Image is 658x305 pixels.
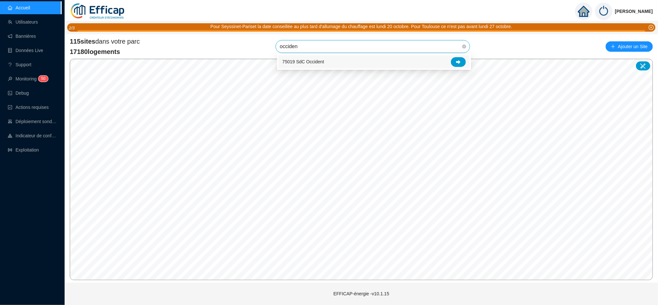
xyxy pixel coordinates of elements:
div: Pour Seyssinet-Pariset la date conseillée au plus tard d'allumage du chauffage est lundi 20 octob... [210,23,512,30]
a: heat-mapIndicateur de confort [8,133,57,138]
span: close-circle [649,25,654,30]
button: Ajouter un Site [606,41,653,52]
span: [PERSON_NAME] [615,1,653,22]
span: EFFICAP-énergie - v10.1.15 [333,291,389,296]
a: teamUtilisateurs [8,19,38,25]
div: 75019 SdC Occident [278,55,470,68]
a: codeDebug [8,90,29,96]
span: plus [611,44,615,49]
sup: 50 [38,76,48,82]
span: close-circle [462,45,466,48]
a: clusterDéploiement sondes [8,119,57,124]
span: 0 [43,76,46,81]
canvas: Map [70,59,653,280]
a: questionSupport [8,62,31,67]
a: homeAccueil [8,5,30,10]
span: 115 sites [70,38,95,45]
span: check-square [8,105,12,110]
span: dans votre parc [70,37,140,46]
img: power [595,3,612,20]
a: monitorMonitoring50 [8,76,46,81]
span: 5 [41,76,43,81]
span: Actions requises [16,105,49,110]
a: databaseDonnées Live [8,48,43,53]
i: 2 / 3 [69,26,75,30]
span: 75019 SdC Occident [282,58,324,65]
a: slidersExploitation [8,147,39,152]
span: 17180 logements [70,47,140,56]
span: Ajouter un Site [618,42,648,51]
span: home [578,5,590,17]
a: notificationBannières [8,34,36,39]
